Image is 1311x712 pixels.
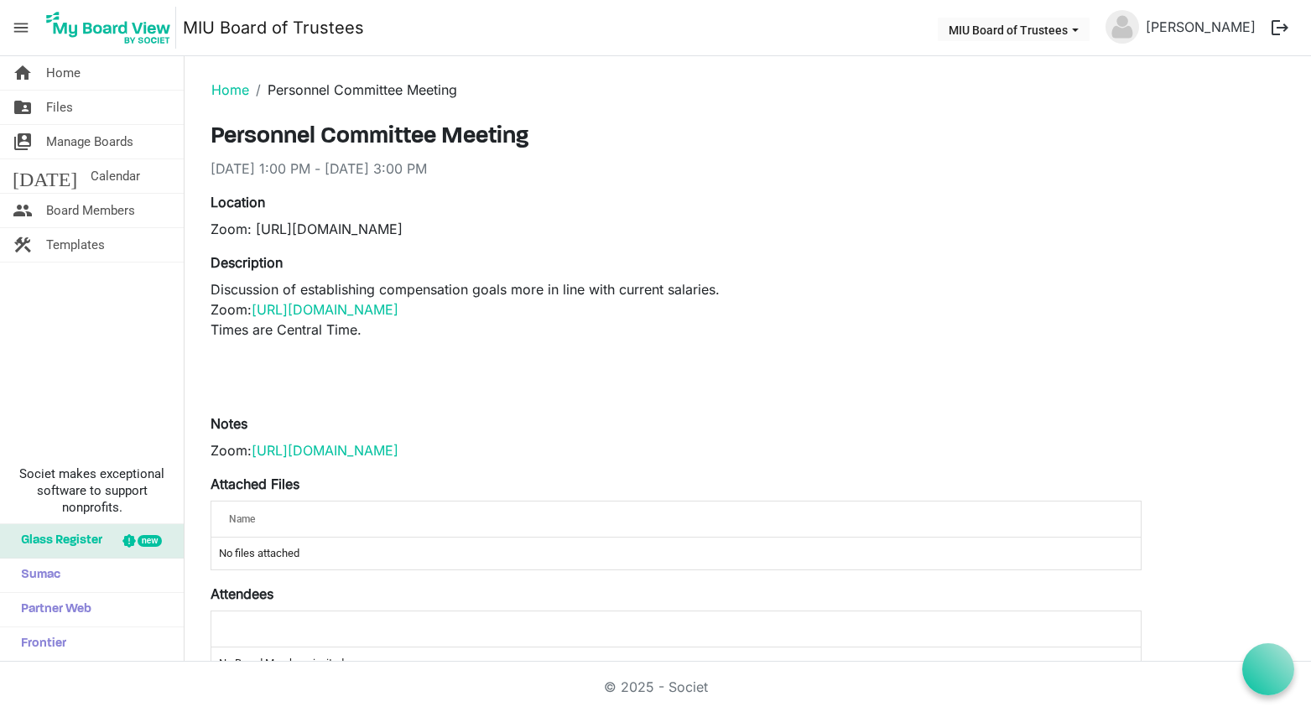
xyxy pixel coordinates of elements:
label: Attached Files [211,474,299,494]
label: Attendees [211,584,273,604]
span: Files [46,91,73,124]
span: switch_account [13,125,33,159]
h3: Personnel Committee Meeting [211,123,1142,152]
a: MIU Board of Trustees [183,11,364,44]
td: No files attached [211,538,1141,569]
label: Location [211,192,265,212]
label: Notes [211,413,247,434]
img: My Board View Logo [41,7,176,49]
div: new [138,535,162,547]
span: Zoom: [211,442,403,459]
span: Societ makes exceptional software to support nonprofits. [8,465,176,516]
a: Home [211,81,249,98]
button: MIU Board of Trustees dropdownbutton [938,18,1090,41]
span: Templates [46,228,105,262]
span: Board Members [46,194,135,227]
div: [DATE] 1:00 PM - [DATE] 3:00 PM [211,159,1142,179]
a: [URL][DOMAIN_NAME] [252,301,398,318]
a: My Board View Logo [41,7,183,49]
span: construction [13,228,33,262]
div: Zoom: [URL][DOMAIN_NAME] [211,219,1142,239]
span: Partner Web [13,593,91,626]
label: Description [211,252,283,273]
span: Calendar [91,159,140,193]
img: no-profile-picture.svg [1106,10,1139,44]
span: [DATE] [13,159,77,193]
span: Zoom: Times are Central Time. [211,301,403,338]
a: [PERSON_NAME] [1139,10,1262,44]
button: logout [1262,10,1298,45]
a: [URL][DOMAIN_NAME] [252,442,398,459]
a: © 2025 - Societ [604,678,708,695]
td: No Board Members invited [211,647,1141,679]
span: Frontier [13,627,66,661]
span: Manage Boards [46,125,133,159]
li: Personnel Committee Meeting [249,80,457,100]
span: home [13,56,33,90]
span: people [13,194,33,227]
span: Sumac [13,559,60,592]
span: Name [229,513,255,525]
span: Home [46,56,81,90]
p: Discussion of establishing compensation goals more in line with current salaries. [211,279,1142,400]
span: folder_shared [13,91,33,124]
span: Glass Register [13,524,102,558]
span: menu [5,12,37,44]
